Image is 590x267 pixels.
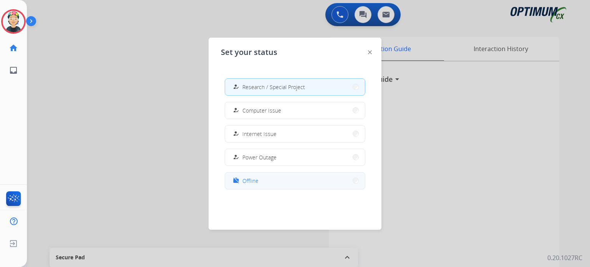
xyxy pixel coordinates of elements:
[225,149,365,166] button: Power Outage
[233,131,239,137] mat-icon: how_to_reg
[242,130,277,138] span: Internet Issue
[9,66,18,75] mat-icon: inbox
[242,83,305,91] span: Research / Special Project
[233,84,239,90] mat-icon: how_to_reg
[3,11,24,32] img: avatar
[242,106,281,114] span: Computer Issue
[233,154,239,161] mat-icon: how_to_reg
[547,253,582,262] p: 0.20.1027RC
[225,79,365,95] button: Research / Special Project
[242,177,259,185] span: Offline
[242,153,277,161] span: Power Outage
[225,172,365,189] button: Offline
[225,102,365,119] button: Computer Issue
[368,50,372,54] img: close-button
[233,177,239,184] mat-icon: work_off
[225,126,365,142] button: Internet Issue
[9,43,18,53] mat-icon: home
[221,47,277,58] span: Set your status
[233,107,239,114] mat-icon: how_to_reg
